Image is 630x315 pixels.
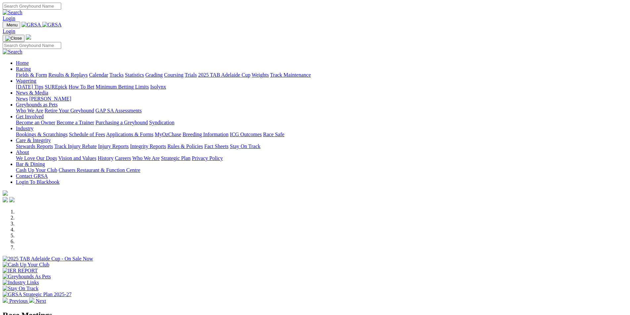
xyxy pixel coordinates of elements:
[3,16,15,21] a: Login
[3,35,24,42] button: Toggle navigation
[109,72,124,78] a: Tracks
[16,120,55,125] a: Become an Owner
[98,143,129,149] a: Injury Reports
[9,197,15,202] img: twitter.svg
[16,66,31,72] a: Racing
[9,298,28,304] span: Previous
[16,167,627,173] div: Bar & Dining
[16,84,43,90] a: [DATE] Tips
[16,78,36,84] a: Wagering
[16,60,29,66] a: Home
[167,143,203,149] a: Rules & Policies
[36,298,46,304] span: Next
[164,72,184,78] a: Coursing
[16,179,60,185] a: Login To Blackbook
[5,36,22,41] img: Close
[16,90,48,96] a: News & Media
[16,155,57,161] a: We Love Our Dogs
[16,114,44,119] a: Get Involved
[3,10,22,16] img: Search
[3,49,22,55] img: Search
[230,132,262,137] a: ICG Outcomes
[45,108,94,113] a: Retire Your Greyhound
[26,34,31,40] img: logo-grsa-white.png
[16,167,57,173] a: Cash Up Your Club
[16,132,627,138] div: Industry
[3,298,29,304] a: Previous
[59,167,140,173] a: Chasers Restaurant & Function Centre
[125,72,144,78] a: Statistics
[16,149,29,155] a: About
[185,72,197,78] a: Trials
[3,3,61,10] input: Search
[16,132,67,137] a: Bookings & Scratchings
[16,143,53,149] a: Stewards Reports
[16,173,48,179] a: Contact GRSA
[3,262,49,268] img: Cash Up Your Club
[29,297,34,303] img: chevron-right-pager-white.svg
[96,120,148,125] a: Purchasing a Greyhound
[69,84,95,90] a: How To Bet
[130,143,166,149] a: Integrity Reports
[16,84,627,90] div: Wagering
[96,84,149,90] a: Minimum Betting Limits
[115,155,131,161] a: Careers
[3,28,15,34] a: Login
[3,292,71,297] img: GRSA Strategic Plan 2025-27
[3,280,39,286] img: Industry Links
[204,143,229,149] a: Fact Sheets
[192,155,223,161] a: Privacy Policy
[57,120,94,125] a: Become a Trainer
[16,138,51,143] a: Care & Integrity
[98,155,113,161] a: History
[263,132,284,137] a: Race Safe
[149,120,174,125] a: Syndication
[21,22,41,28] img: GRSA
[58,155,96,161] a: Vision and Values
[89,72,108,78] a: Calendar
[69,132,105,137] a: Schedule of Fees
[3,256,93,262] img: 2025 TAB Adelaide Cup - On Sale Now
[270,72,311,78] a: Track Maintenance
[16,155,627,161] div: About
[3,190,8,196] img: logo-grsa-white.png
[3,21,20,28] button: Toggle navigation
[96,108,142,113] a: GAP SA Assessments
[3,286,38,292] img: Stay On Track
[45,84,67,90] a: SUREpick
[183,132,229,137] a: Breeding Information
[29,96,71,101] a: [PERSON_NAME]
[106,132,153,137] a: Applications & Forms
[16,143,627,149] div: Care & Integrity
[16,72,47,78] a: Fields & Form
[150,84,166,90] a: Isolynx
[155,132,181,137] a: MyOzChase
[198,72,250,78] a: 2025 TAB Adelaide Cup
[16,161,45,167] a: Bar & Dining
[16,126,33,131] a: Industry
[29,298,46,304] a: Next
[16,72,627,78] div: Racing
[3,297,8,303] img: chevron-left-pager-white.svg
[54,143,97,149] a: Track Injury Rebate
[3,197,8,202] img: facebook.svg
[16,120,627,126] div: Get Involved
[16,102,58,107] a: Greyhounds as Pets
[3,274,51,280] img: Greyhounds As Pets
[3,42,61,49] input: Search
[42,22,62,28] img: GRSA
[161,155,190,161] a: Strategic Plan
[7,22,18,27] span: Menu
[230,143,260,149] a: Stay On Track
[48,72,88,78] a: Results & Replays
[146,72,163,78] a: Grading
[16,108,43,113] a: Who We Are
[16,96,627,102] div: News & Media
[3,268,38,274] img: IER REPORT
[16,108,627,114] div: Greyhounds as Pets
[132,155,160,161] a: Who We Are
[252,72,269,78] a: Weights
[16,96,28,101] a: News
